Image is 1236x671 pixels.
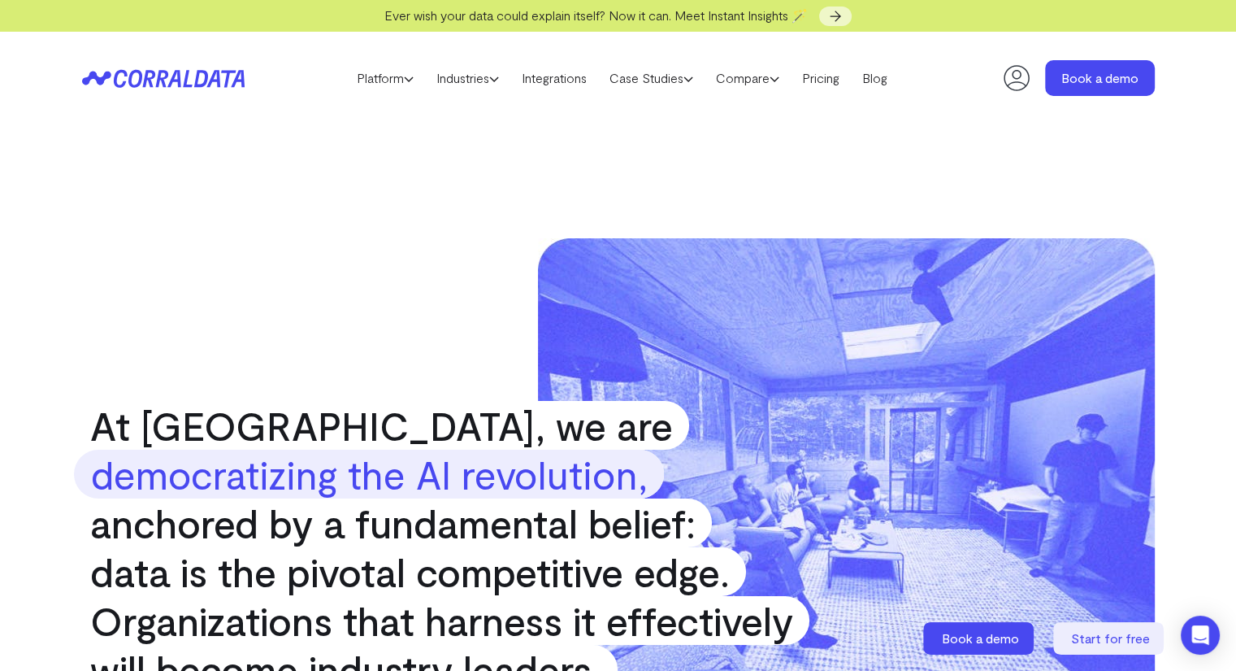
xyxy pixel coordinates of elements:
[1053,622,1167,655] a: Start for free
[345,66,425,90] a: Platform
[1045,60,1155,96] a: Book a demo
[705,66,791,90] a: Compare
[74,547,746,596] span: data is the pivotal competitive edge.
[942,630,1019,646] span: Book a demo
[923,622,1037,655] a: Book a demo
[74,596,809,645] span: Organizations that harness it effectively
[1181,616,1220,655] div: Open Intercom Messenger
[1071,630,1150,646] span: Start for free
[74,401,689,450] span: At [GEOGRAPHIC_DATA], we are
[791,66,851,90] a: Pricing
[598,66,705,90] a: Case Studies
[74,499,712,547] span: anchored by a fundamental belief:
[851,66,899,90] a: Blog
[384,7,808,23] span: Ever wish your data could explain itself? Now it can. Meet Instant Insights 🪄
[425,66,510,90] a: Industries
[510,66,598,90] a: Integrations
[74,450,664,499] strong: democratizing the AI revolution,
